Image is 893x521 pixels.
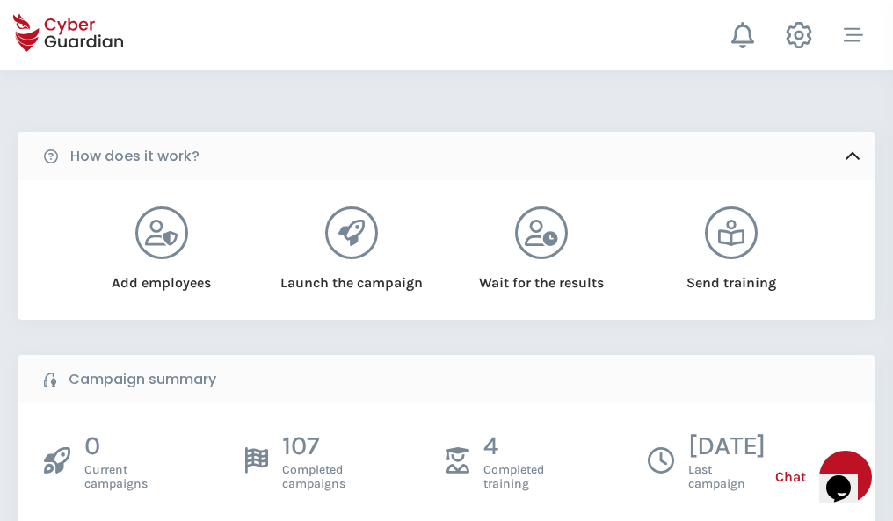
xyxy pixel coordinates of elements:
[279,259,424,293] div: Launch the campaign
[688,430,766,463] p: [DATE]
[469,259,614,293] div: Wait for the results
[282,430,345,463] p: 107
[84,463,148,491] span: Current campaigns
[282,463,345,491] span: Completed campaigns
[819,451,875,503] iframe: chat widget
[483,430,544,463] p: 4
[483,463,544,491] span: Completed training
[775,467,806,488] span: Chat
[659,259,804,293] div: Send training
[89,259,234,293] div: Add employees
[70,146,200,167] b: How does it work?
[69,369,216,390] b: Campaign summary
[688,463,766,491] span: Last campaign
[84,430,148,463] p: 0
